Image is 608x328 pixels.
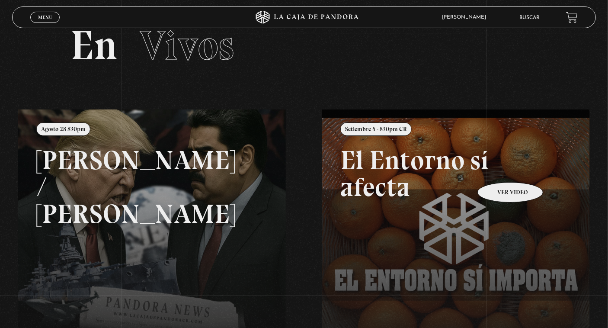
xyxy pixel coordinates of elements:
[140,21,234,70] span: Vivos
[38,15,52,20] span: Menu
[520,15,540,20] a: Buscar
[566,12,578,23] a: View your shopping cart
[35,22,55,28] span: Cerrar
[438,15,495,20] span: [PERSON_NAME]
[70,25,538,66] h2: En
